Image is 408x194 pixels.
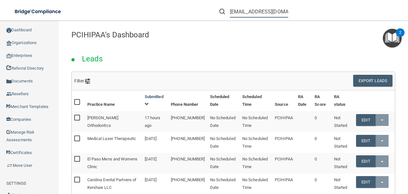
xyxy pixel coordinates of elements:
a: Edit [356,114,375,126]
a: Edit [356,155,375,167]
img: icon-filter@2x.21656d0b.png [85,79,90,84]
img: bridge_compliance_login_screen.278c3ca4.svg [10,5,67,18]
td: Not Started [331,132,353,153]
button: Export Leads [353,75,392,87]
img: enterprise.0d942306.png [6,54,11,58]
td: PCIHIPAA [272,111,295,132]
td: 17 hours ago [142,111,168,132]
td: Not Started [331,153,353,174]
a: Edit [356,135,375,147]
span: Filter [74,78,91,83]
td: Not Started [331,111,353,132]
img: ic_reseller.de258add.png [6,91,11,97]
h4: PCIHIPAA's Dashboard [71,31,395,39]
td: [DATE] [142,153,168,174]
td: No Scheduled Time [240,111,272,132]
h2: Leads [76,50,109,68]
td: 0 [312,132,331,153]
input: Search [230,6,288,18]
img: briefcase.64adab9b.png [6,162,13,169]
td: 0 [312,153,331,174]
th: Phone Number [168,90,207,111]
td: No Scheduled Date [208,153,240,174]
th: Scheduled Time [240,90,272,111]
th: Scheduled Date [208,90,240,111]
th: Practice Name [85,90,142,111]
td: [DATE] [142,174,168,194]
td: PCIHIPAA [272,153,295,174]
td: No Scheduled Time [240,174,272,194]
td: [PHONE_NUMBER] [168,132,207,153]
td: 0 [312,111,331,132]
td: [PHONE_NUMBER] [168,153,207,174]
a: Submitted [145,94,164,107]
td: [PHONE_NUMBER] [168,174,207,194]
td: No Scheduled Date [208,111,240,132]
td: [PERSON_NAME] Orthodontics [85,111,142,132]
td: El Paso Mens and Womens Clinic [85,153,142,174]
div: 2 [399,33,401,41]
td: No Scheduled Time [240,153,272,174]
td: Medical Laser Therapeutic [85,132,142,153]
td: No Scheduled Date [208,174,240,194]
th: RA Score [312,90,331,111]
th: RA status [331,90,353,111]
button: Open Resource Center, 2 new notifications [383,29,402,48]
td: [PHONE_NUMBER] [168,111,207,132]
td: Carolina Dental Partners of Kershaw LLC [85,174,142,194]
th: Source [272,90,295,111]
th: RA Date [295,90,312,111]
iframe: Drift Widget Chat Controller [298,161,400,186]
img: ic_dashboard_dark.d01f4a41.png [6,28,11,33]
td: No Scheduled Time [240,132,272,153]
td: PCIHIPAA [272,132,295,153]
img: organization-icon.f8decf85.png [6,41,11,46]
td: PCIHIPAA [272,174,295,194]
label: SETTINGS [6,180,26,187]
img: ic-search.3b580494.png [219,9,225,14]
td: No Scheduled Date [208,132,240,153]
td: [DATE] [142,132,168,153]
img: icon-documents.8dae5593.png [6,79,11,84]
